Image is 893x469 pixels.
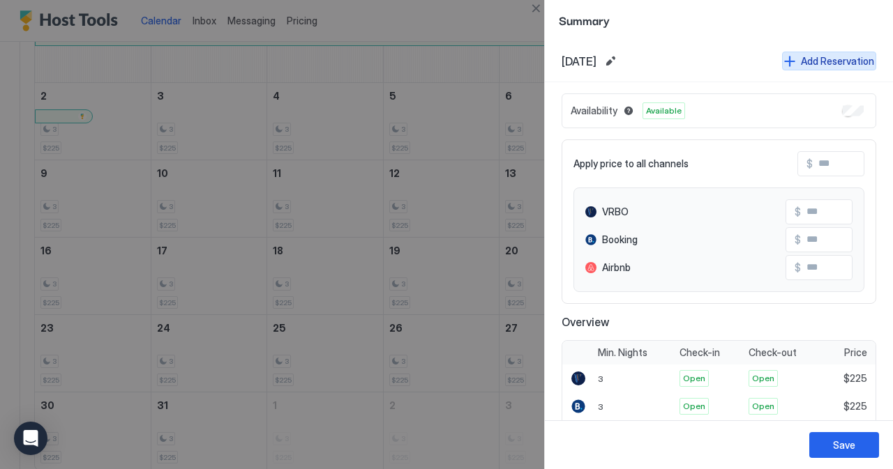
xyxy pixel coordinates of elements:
[844,346,867,359] span: Price
[602,206,629,218] span: VRBO
[680,346,720,359] span: Check-in
[809,432,879,458] button: Save
[620,102,637,119] button: Blocked dates override all pricing rules and remain unavailable until manually unblocked
[749,346,797,359] span: Check-out
[833,438,855,452] div: Save
[843,400,867,413] span: $225
[683,400,705,413] span: Open
[14,422,47,455] div: Open Intercom Messenger
[598,346,647,359] span: Min. Nights
[843,372,867,385] span: $225
[602,233,638,246] span: Booking
[571,105,617,117] span: Availability
[562,54,596,68] span: [DATE]
[782,52,876,70] button: Add Reservation
[795,233,801,246] span: $
[795,206,801,218] span: $
[795,261,801,274] span: $
[806,157,813,170] span: $
[752,372,774,385] span: Open
[598,374,603,384] span: 3
[559,11,879,29] span: Summary
[573,157,689,170] span: Apply price to all channels
[602,261,631,274] span: Airbnb
[801,54,874,68] div: Add Reservation
[562,315,876,329] span: Overview
[602,53,619,70] button: Edit date range
[646,105,682,117] span: Available
[598,401,603,412] span: 3
[683,372,705,385] span: Open
[752,400,774,413] span: Open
